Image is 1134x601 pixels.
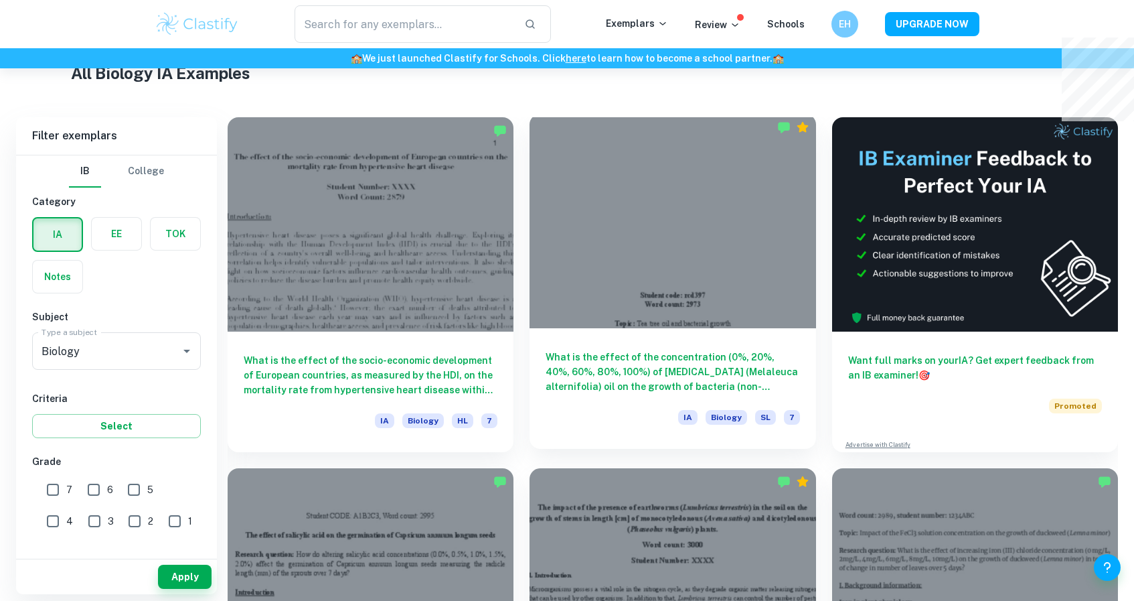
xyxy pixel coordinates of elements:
[832,117,1118,332] img: Thumbnail
[530,117,815,452] a: What is the effect of the concentration (0%, 20%, 40%, 60%, 80%, 100%) of [MEDICAL_DATA] (Melaleu...
[845,440,910,450] a: Advertise with Clastify
[767,19,805,29] a: Schools
[452,413,473,428] span: HL
[481,413,497,428] span: 7
[832,117,1118,452] a: Want full marks on yourIA? Get expert feedback from an IB examiner!PromotedAdvertise with Clastify
[32,194,201,209] h6: Category
[244,353,497,397] h6: What is the effect of the socio-economic development of European countries, as measured by the HD...
[32,551,201,565] h6: Level
[918,370,930,381] span: 🎯
[831,11,858,38] button: EH
[848,353,1102,383] h6: Want full marks on your IA ? Get expert feedback from an IB examiner!
[1049,399,1102,413] span: Promoted
[33,218,82,251] button: IA
[128,155,164,188] button: College
[155,11,240,38] img: Clastify logo
[784,410,800,425] span: 7
[66,482,72,497] span: 7
[493,124,507,137] img: Marked
[678,410,698,425] span: IA
[493,475,507,488] img: Marked
[71,61,1062,85] h1: All Biology IA Examples
[885,12,979,36] button: UPGRADE NOW
[3,51,1131,66] h6: We just launched Clastify for Schools. Click to learn how to become a school partner.
[1094,554,1121,581] button: Help and Feedback
[92,218,141,250] button: EE
[1098,475,1111,488] img: Marked
[606,16,668,31] p: Exemplars
[228,117,513,452] a: What is the effect of the socio-economic development of European countries, as measured by the HD...
[351,53,362,64] span: 🏫
[16,117,217,155] h6: Filter exemplars
[777,475,791,488] img: Marked
[546,350,799,394] h6: What is the effect of the concentration (0%, 20%, 40%, 60%, 80%, 100%) of [MEDICAL_DATA] (Melaleu...
[706,410,747,425] span: Biology
[755,410,776,425] span: SL
[42,326,97,338] label: Type a subject
[177,342,196,360] button: Open
[66,514,73,529] span: 4
[69,155,101,188] button: IB
[32,454,201,469] h6: Grade
[295,5,513,43] input: Search for any exemplars...
[402,413,444,428] span: Biology
[33,261,82,293] button: Notes
[148,514,153,529] span: 2
[32,391,201,406] h6: Criteria
[837,17,853,31] h6: EH
[375,413,394,428] span: IA
[32,310,201,324] h6: Subject
[566,53,586,64] a: here
[158,565,212,589] button: Apply
[69,155,164,188] div: Filter type choice
[777,121,791,134] img: Marked
[773,53,784,64] span: 🏫
[796,475,809,488] div: Premium
[695,17,740,32] p: Review
[107,482,113,497] span: 6
[796,121,809,134] div: Premium
[151,218,200,250] button: TOK
[108,514,114,529] span: 3
[188,514,192,529] span: 1
[32,414,201,438] button: Select
[147,482,153,497] span: 5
